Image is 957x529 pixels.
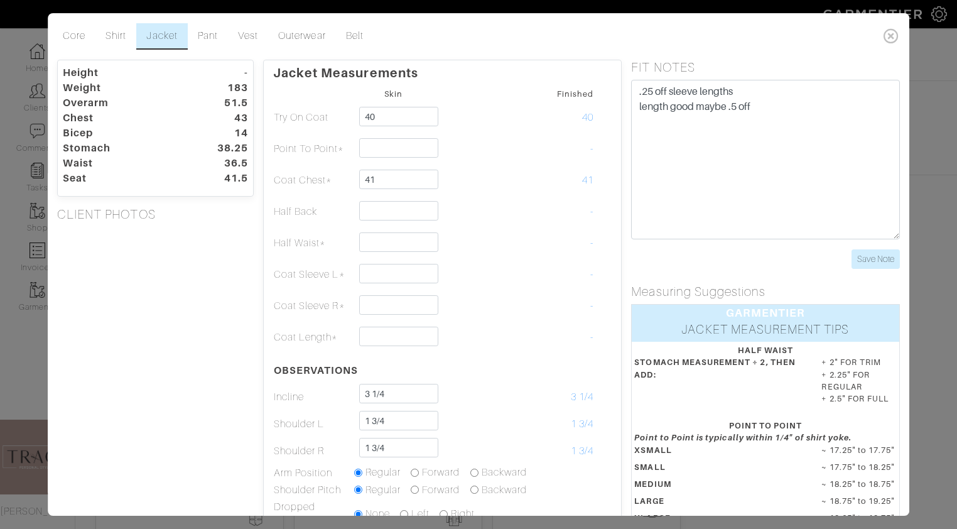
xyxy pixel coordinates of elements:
[365,483,401,498] label: Regular
[582,175,593,186] span: 41
[190,171,257,186] dt: 41.5
[53,111,190,126] dt: Chest
[273,102,354,133] td: Try On Coat
[53,23,95,50] a: Core
[591,237,594,249] span: -
[384,89,403,99] small: Skin
[190,95,257,111] dt: 51.5
[273,290,354,322] td: Coat Sleeve R*
[273,322,354,353] td: Coat Length*
[336,23,374,50] a: Belt
[422,483,460,498] label: Forward
[571,418,593,430] span: 1 3/4
[813,444,906,456] dd: ~ 17.25" to 17.75"
[813,478,906,490] dd: ~ 18.25" to 18.75"
[813,356,906,405] dd: + 2" FOR TRIM + 2.25" FOR REGULAR + 2.5" FOR FULL
[190,141,257,156] dt: 38.25
[571,445,593,457] span: 1 3/4
[482,465,527,480] label: Backward
[190,80,257,95] dt: 183
[190,65,257,80] dt: -
[625,461,813,478] dt: SMALL
[625,512,813,529] dt: XLARGE
[571,391,593,403] span: 3 1/4
[273,437,354,464] td: Shoulder R
[365,465,401,480] label: Regular
[273,60,612,80] p: Jacket Measurements
[422,465,460,480] label: Forward
[451,506,475,521] label: Right
[411,506,430,521] label: Left
[635,420,897,432] div: POINT TO POINT
[53,65,190,80] dt: Height
[482,483,527,498] label: Backward
[273,133,354,165] td: Point To Point*
[625,478,813,495] dt: MEDIUM
[632,321,899,342] div: JACKET MEASUREMENT TIPS
[190,111,257,126] dt: 43
[625,495,813,512] dt: LARGE
[228,23,268,50] a: Vest
[557,89,593,99] small: Finished
[591,269,594,280] span: -
[53,171,190,186] dt: Seat
[852,249,900,269] input: Save Note
[273,482,354,499] td: Shoulder Pitch
[625,356,813,410] dt: STOMACH MEASUREMENT ÷ 2, THEN ADD:
[273,259,354,290] td: Coat Sleeve L*
[591,300,594,312] span: -
[57,207,254,222] h5: CLIENT PHOTOS
[273,410,354,437] td: Shoulder L
[273,383,354,410] td: Incline
[273,227,354,259] td: Half Waist*
[635,433,852,442] em: Point to Point is typically within 1/4" of shirt yoke.
[188,23,228,50] a: Pant
[365,506,390,521] label: None
[591,206,594,217] span: -
[632,60,900,75] h5: FIT NOTES
[625,444,813,461] dt: XSMALL
[268,23,335,50] a: Outerwear
[813,461,906,473] dd: ~ 17.75" to 18.25"
[591,143,594,155] span: -
[632,284,900,299] h5: Measuring Suggestions
[273,353,354,383] th: OBSERVATIONS
[53,156,190,171] dt: Waist
[813,495,906,507] dd: ~ 18.75" to 19.25"
[190,126,257,141] dt: 14
[53,95,190,111] dt: Overarm
[632,305,899,321] div: GARMENTIER
[813,512,906,524] dd: ~ 19.25" to 19.75"
[273,464,354,482] td: Arm Position
[53,141,190,156] dt: Stomach
[95,23,136,50] a: Shirt
[53,126,190,141] dt: Bicep
[273,165,354,196] td: Coat Chest*
[635,344,897,356] div: HALF WAIST
[190,156,257,171] dt: 36.5
[591,332,594,343] span: -
[137,23,188,50] a: Jacket
[53,80,190,95] dt: Weight
[582,112,593,123] span: 40
[273,196,354,227] td: Half Back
